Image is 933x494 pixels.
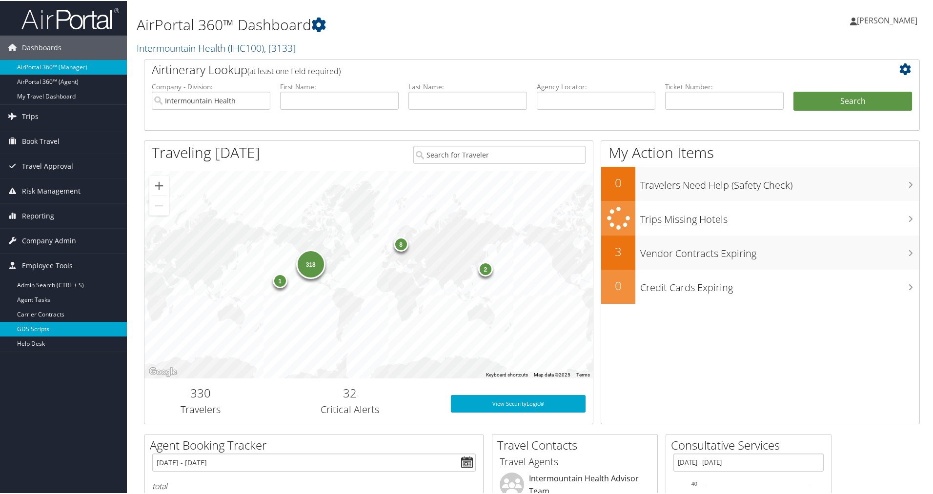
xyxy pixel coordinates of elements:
[451,394,586,412] a: View SecurityLogic®
[857,14,917,25] span: [PERSON_NAME]
[576,371,590,376] a: Terms (opens in new tab)
[534,371,570,376] span: Map data ©2025
[408,81,527,91] label: Last Name:
[601,277,635,293] h2: 0
[22,228,76,252] span: Company Admin
[296,249,325,278] div: 318
[152,141,260,162] h1: Traveling [DATE]
[152,60,848,77] h2: Airtinerary Lookup
[601,200,919,235] a: Trips Missing Hotels
[149,195,169,215] button: Zoom out
[137,40,296,54] a: Intermountain Health
[22,35,61,59] span: Dashboards
[264,40,296,54] span: , [ 3133 ]
[497,436,657,453] h2: Travel Contacts
[22,178,81,202] span: Risk Management
[478,261,492,276] div: 2
[228,40,264,54] span: ( IHC100 )
[150,436,483,453] h2: Agent Booking Tracker
[152,384,249,400] h2: 330
[137,14,664,34] h1: AirPortal 360™ Dashboard
[152,81,270,91] label: Company - Division:
[22,203,54,227] span: Reporting
[601,166,919,200] a: 0Travelers Need Help (Safety Check)
[22,253,73,277] span: Employee Tools
[22,128,60,153] span: Book Travel
[247,65,341,76] span: (at least one field required)
[691,480,697,486] tspan: 40
[22,103,39,128] span: Trips
[413,145,586,163] input: Search for Traveler
[601,141,919,162] h1: My Action Items
[601,235,919,269] a: 3Vendor Contracts Expiring
[21,6,119,29] img: airportal-logo.png
[601,242,635,259] h2: 3
[640,241,919,259] h3: Vendor Contracts Expiring
[22,153,73,178] span: Travel Approval
[601,269,919,303] a: 0Credit Cards Expiring
[500,454,650,468] h3: Travel Agents
[665,81,784,91] label: Ticket Number:
[147,365,179,377] img: Google
[640,275,919,294] h3: Credit Cards Expiring
[793,91,912,110] button: Search
[264,384,436,400] h2: 32
[147,365,179,377] a: Open this area in Google Maps (opens a new window)
[601,174,635,190] h2: 0
[850,5,927,34] a: [PERSON_NAME]
[280,81,399,91] label: First Name:
[152,480,476,491] h6: total
[640,207,919,225] h3: Trips Missing Hotels
[640,173,919,191] h3: Travelers Need Help (Safety Check)
[486,371,528,377] button: Keyboard shortcuts
[671,436,831,453] h2: Consultative Services
[149,175,169,195] button: Zoom in
[537,81,655,91] label: Agency Locator:
[272,272,287,287] div: 1
[152,402,249,415] h3: Travelers
[264,402,436,415] h3: Critical Alerts
[393,236,408,250] div: 8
